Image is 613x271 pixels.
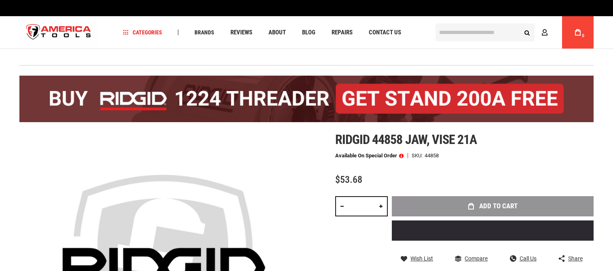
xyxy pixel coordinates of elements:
button: Search [519,25,535,40]
a: Categories [120,27,166,38]
a: Compare [455,255,488,262]
a: Reviews [227,27,256,38]
strong: SKU [412,153,425,158]
span: Wish List [410,256,433,261]
img: America Tools [19,17,98,48]
a: Brands [191,27,218,38]
span: Blog [302,30,315,36]
span: Categories [123,30,162,35]
a: Contact Us [365,27,405,38]
span: $53.68 [335,174,362,185]
div: 44858 [425,153,439,158]
a: Wish List [401,255,433,262]
a: Call Us [510,255,537,262]
span: Reviews [230,30,252,36]
a: Repairs [328,27,356,38]
span: Contact Us [369,30,401,36]
a: store logo [19,17,98,48]
span: Repairs [332,30,353,36]
a: About [265,27,290,38]
span: Brands [194,30,214,35]
span: Compare [465,256,488,261]
p: Available on Special Order [335,153,404,159]
span: Call Us [520,256,537,261]
a: 0 [570,16,586,49]
span: Share [568,256,583,261]
a: Blog [298,27,319,38]
span: 0 [582,34,584,38]
img: BOGO: Buy the RIDGID® 1224 Threader (26092), get the 92467 200A Stand FREE! [19,76,594,122]
span: Ridgid 44858 jaw, vise 21a [335,132,477,147]
span: About [268,30,286,36]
